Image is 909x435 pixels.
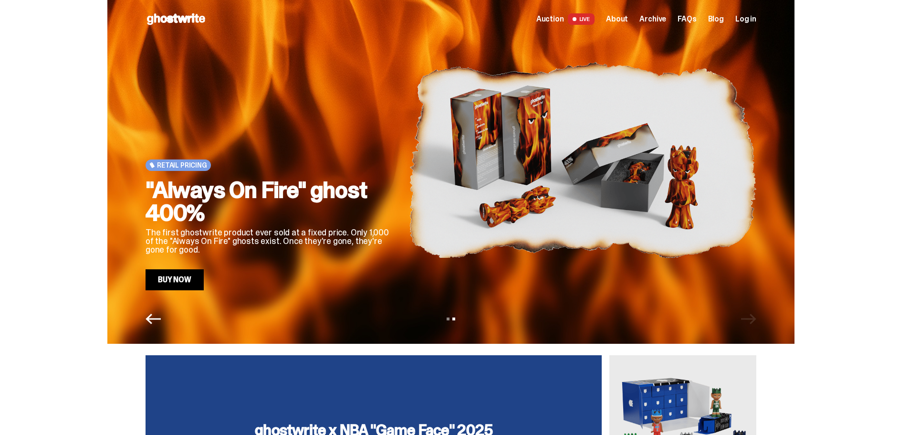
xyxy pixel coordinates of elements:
[409,30,756,290] img: "Always On Fire" ghost 400%
[606,15,628,23] a: About
[447,318,449,320] button: View slide 1
[735,15,756,23] a: Log in
[678,15,696,23] a: FAQs
[157,161,207,169] span: Retail Pricing
[536,13,595,25] a: Auction LIVE
[536,15,564,23] span: Auction
[146,228,394,254] p: The first ghostwrite product ever sold at a fixed price. Only 1,000 of the "Always On Fire" ghost...
[568,13,595,25] span: LIVE
[146,311,161,327] button: Previous
[146,269,204,290] a: Buy Now
[146,179,394,224] h2: "Always On Fire" ghost 400%
[452,318,455,320] button: View slide 2
[639,15,666,23] a: Archive
[708,15,724,23] a: Blog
